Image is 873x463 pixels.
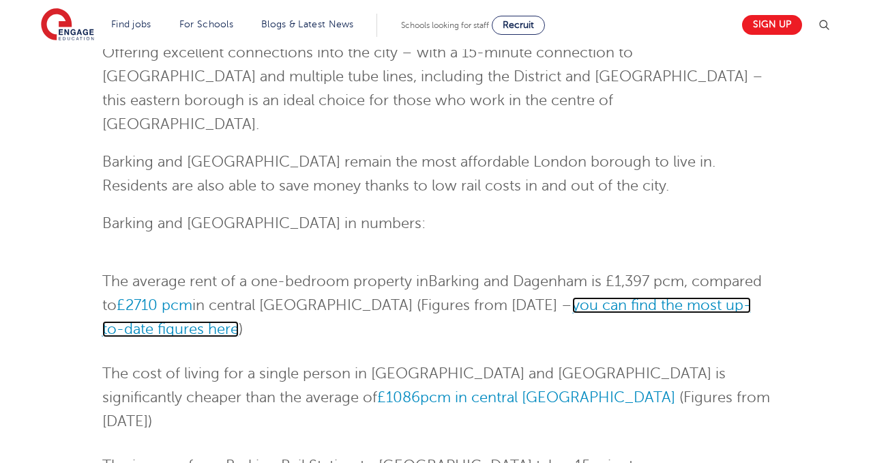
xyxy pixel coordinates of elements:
a: For Schools [179,19,233,29]
a: Sign up [742,15,802,35]
span: Barking and Dagenham is £1,397 pcm [428,273,684,290]
span: pcm in central [GEOGRAPHIC_DATA] [420,389,675,406]
span: Barking and [GEOGRAPHIC_DATA] remain the most affordable London borough to live in. Residents are... [102,154,715,194]
a: Blogs & Latest News [261,19,354,29]
span: Th [102,365,120,382]
span: e cost of living for a single person in [GEOGRAPHIC_DATA] and [GEOGRAPHIC_DATA] is significantly ... [102,365,726,406]
img: Engage Education [41,8,94,42]
a: £2710 pcm [117,297,192,313]
span: in central [GEOGRAPHIC_DATA] (Figures from [DATE] – ) [102,297,751,337]
span: Schools looking for staff [401,20,489,30]
a: £1086pcm in central [GEOGRAPHIC_DATA] [377,389,675,406]
span: Barking and [GEOGRAPHIC_DATA] in numbers: [102,215,426,231]
span: The average rent of a one-bedroom property in [102,273,428,290]
a: Recruit [492,16,545,35]
span: £1086 [377,389,420,406]
span: Recruit [503,20,534,30]
a: Find jobs [111,19,151,29]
